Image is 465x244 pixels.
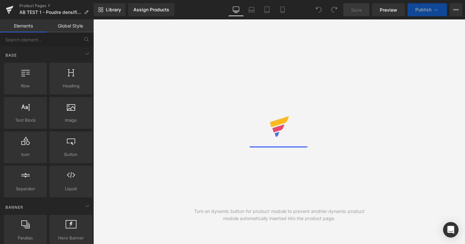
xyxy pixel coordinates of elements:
[328,3,341,16] button: Redo
[47,19,94,32] a: Global Style
[380,6,397,13] span: Preview
[5,204,24,210] span: Banner
[51,83,90,89] span: Heading
[6,235,45,241] span: Parallax
[244,3,259,16] a: Laptop
[5,52,17,58] span: Base
[6,83,45,89] span: Row
[6,117,45,124] span: Text Block
[228,3,244,16] a: Desktop
[19,10,81,15] span: AB TEST 1 - Poudre densifiante Avey Marron Clair
[443,222,459,238] div: Open Intercom Messenger
[94,3,126,16] a: New Library
[133,7,169,12] div: Assign Products
[6,185,45,192] span: Separator
[51,235,90,241] span: Hero Banner
[6,151,45,158] span: Icon
[51,151,90,158] span: Button
[51,117,90,124] span: Image
[372,3,405,16] a: Preview
[275,3,290,16] a: Mobile
[106,7,121,13] span: Library
[351,6,362,13] span: Save
[186,208,372,222] div: Turn on dynamic button for product module to prevent another dynamic product module automatically...
[19,3,94,8] a: Product Pages
[415,7,431,12] span: Publish
[449,3,462,16] button: More
[312,3,325,16] button: Undo
[408,3,447,16] button: Publish
[51,185,90,192] span: Liquid
[259,3,275,16] a: Tablet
